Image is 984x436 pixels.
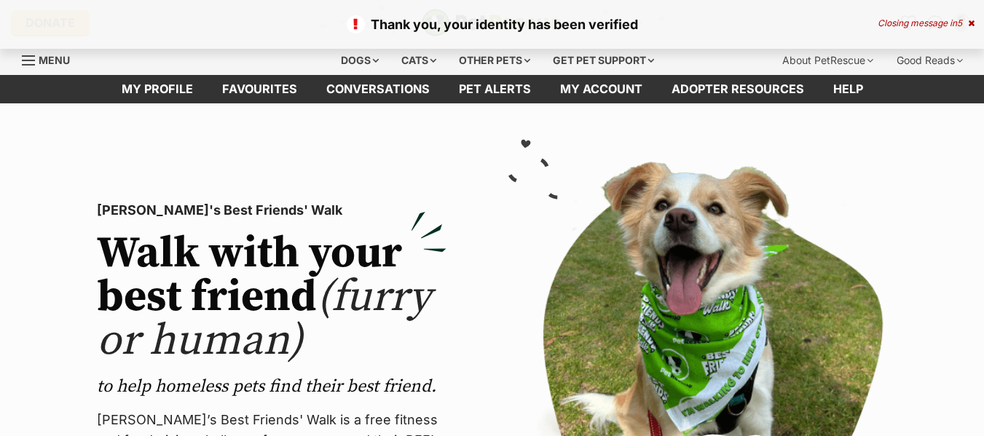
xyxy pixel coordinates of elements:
p: [PERSON_NAME]'s Best Friends' Walk [97,200,446,221]
span: (furry or human) [97,270,431,368]
div: Good Reads [886,46,973,75]
a: My account [546,75,657,103]
a: conversations [312,75,444,103]
h2: Walk with your best friend [97,232,446,363]
p: to help homeless pets find their best friend. [97,375,446,398]
a: Favourites [208,75,312,103]
span: Menu [39,54,70,66]
a: My profile [107,75,208,103]
a: Pet alerts [444,75,546,103]
a: Help [819,75,878,103]
div: About PetRescue [772,46,883,75]
div: Other pets [449,46,540,75]
div: Get pet support [543,46,664,75]
a: Menu [22,46,80,72]
div: Cats [391,46,446,75]
a: Adopter resources [657,75,819,103]
div: Dogs [331,46,389,75]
